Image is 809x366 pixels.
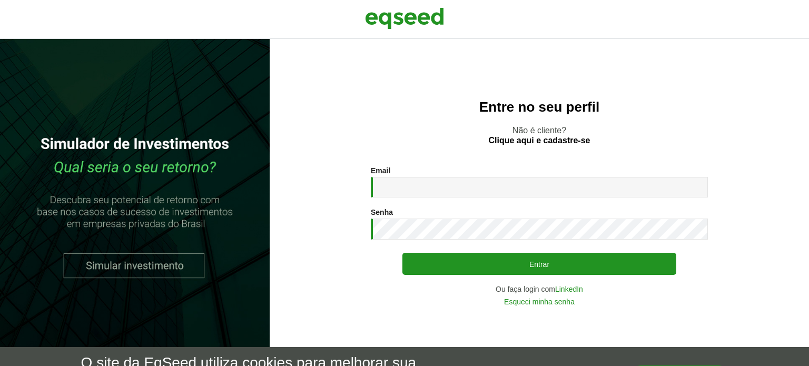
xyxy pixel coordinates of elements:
h2: Entre no seu perfil [291,100,788,115]
div: Ou faça login com [371,285,708,293]
label: Senha [371,209,393,216]
a: Clique aqui e cadastre-se [489,136,590,145]
a: Esqueci minha senha [504,298,575,305]
a: LinkedIn [555,285,583,293]
button: Entrar [402,253,676,275]
label: Email [371,167,390,174]
p: Não é cliente? [291,125,788,145]
img: EqSeed Logo [365,5,444,32]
